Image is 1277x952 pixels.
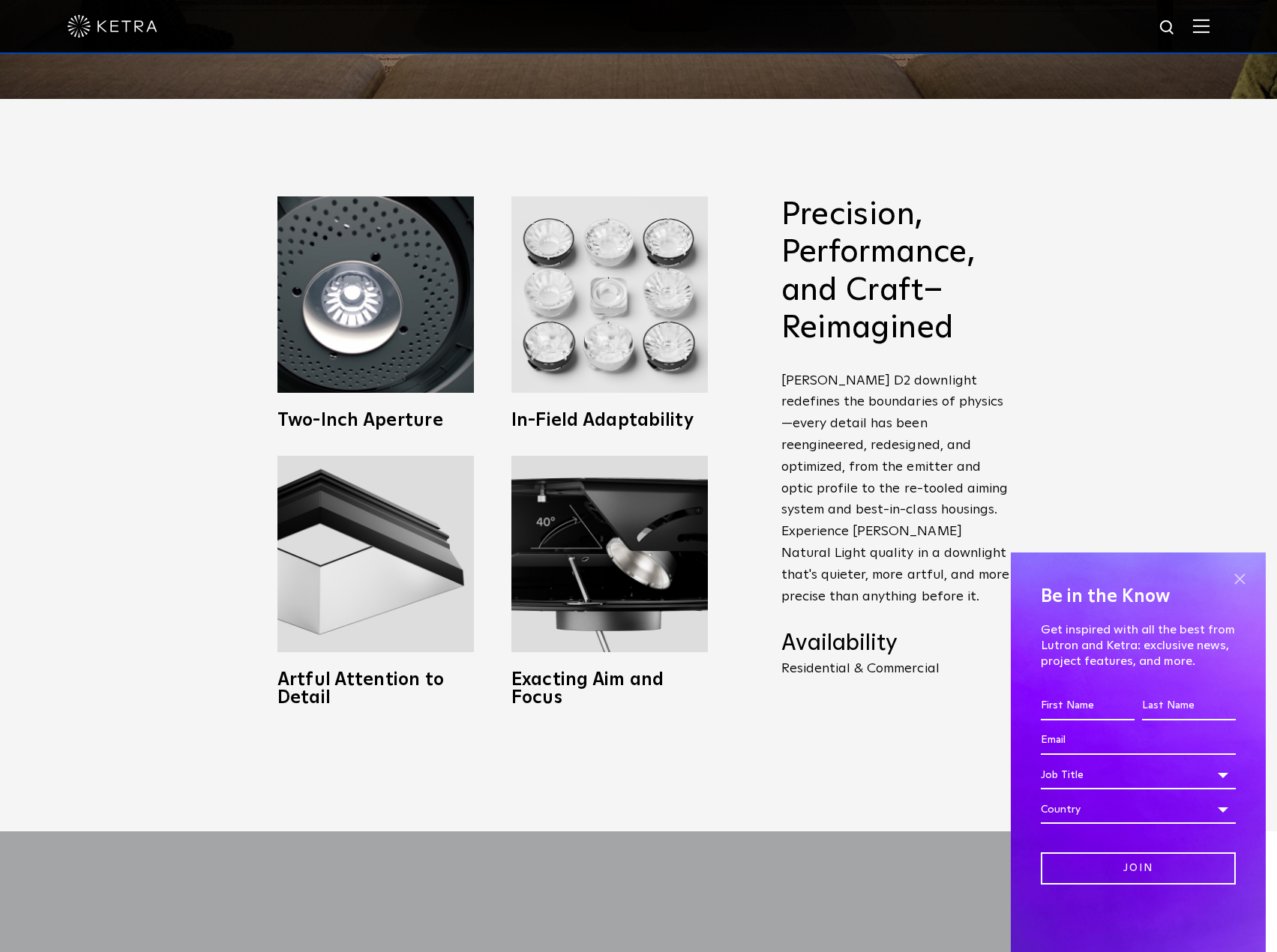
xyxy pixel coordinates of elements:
[277,196,474,393] img: Ketra 2
[511,671,708,707] h3: Exacting Aim and Focus
[1041,692,1135,720] input: First Name
[781,630,1014,658] h4: Availability
[511,412,708,430] h3: In-Field Adaptability
[1041,852,1236,885] input: Join
[781,662,1014,675] p: Residential & Commercial
[1193,19,1210,33] img: Hamburger%20Nav.svg
[1159,19,1177,37] img: search icon
[1041,582,1236,611] h4: Be in the Know
[1041,726,1236,755] input: Email
[277,412,474,430] h3: Two-Inch Aperture
[511,196,708,393] img: Ketra D2 LED Downlight fixtures with Wireless Control
[1142,692,1236,720] input: Last Name
[781,196,1014,348] h2: Precision, Performance, and Craft–Reimagined
[277,671,474,707] h3: Artful Attention to Detail
[277,456,474,652] img: Ketra full spectrum lighting fixtures
[1041,761,1236,789] div: Job Title
[1041,622,1236,669] p: Get inspired with all the best from Lutron and Ketra: exclusive news, project features, and more.
[1041,795,1236,824] div: Country
[67,15,157,37] img: ketra-logo-2019-white
[511,456,708,652] img: Adjustable downlighting with 40 degree tilt
[781,370,1014,608] p: [PERSON_NAME] D2 downlight redefines the boundaries of physics—every detail has been reengineered...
